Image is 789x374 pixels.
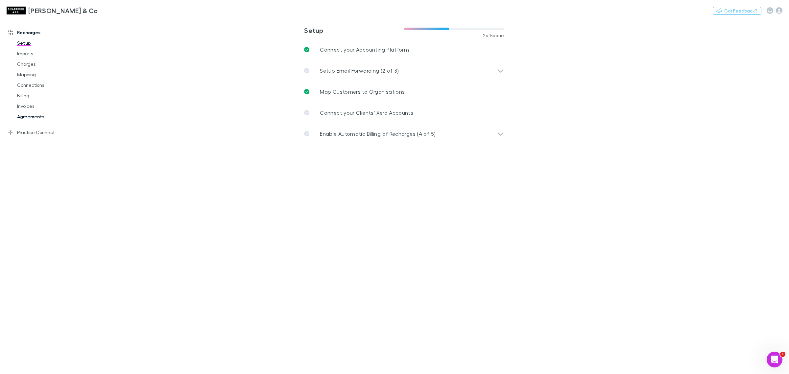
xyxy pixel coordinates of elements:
a: Charges [11,59,93,69]
p: Enable Automatic Billing of Recharges (4 of 5) [320,130,436,138]
iframe: Intercom live chat [767,352,782,367]
p: Setup Email Forwarding (2 of 3) [320,67,399,75]
a: Setup [11,38,93,48]
a: Practice Connect [1,127,93,138]
span: 2 of 5 done [483,33,504,38]
a: Invoices [11,101,93,111]
a: Connect your Clients’ Xero Accounts [299,102,509,123]
p: Map Customers to Organisations [320,88,405,96]
div: Setup Email Forwarding (2 of 3) [299,60,509,81]
a: Imports [11,48,93,59]
a: Billing [11,90,93,101]
h3: Setup [304,26,404,34]
a: Connect your Accounting Platform [299,39,509,60]
a: Mapping [11,69,93,80]
a: Agreements [11,111,93,122]
a: Connections [11,80,93,90]
p: Connect your Clients’ Xero Accounts [320,109,413,117]
p: Connect your Accounting Platform [320,46,409,54]
a: [PERSON_NAME] & Co [3,3,102,18]
a: Map Customers to Organisations [299,81,509,102]
button: Got Feedback? [713,7,761,15]
img: Shaddock & Co's Logo [7,7,26,14]
h3: [PERSON_NAME] & Co [28,7,98,14]
a: Recharges [1,27,93,38]
div: Enable Automatic Billing of Recharges (4 of 5) [299,123,509,144]
span: 1 [780,352,785,357]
